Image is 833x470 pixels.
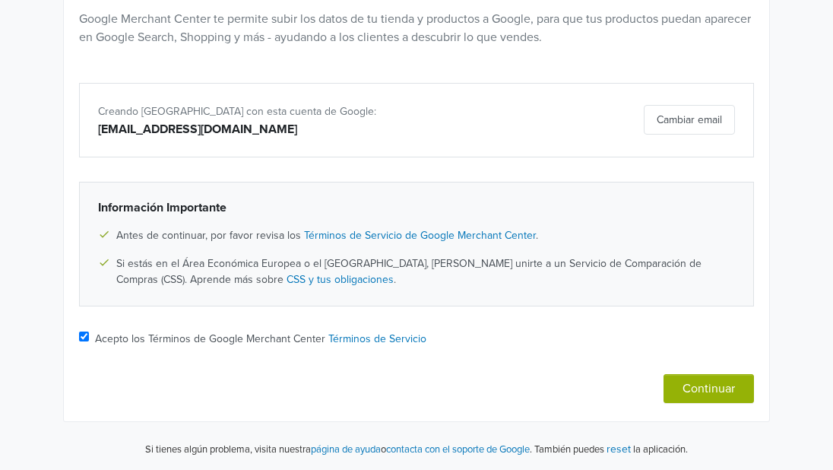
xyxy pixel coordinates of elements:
span: Antes de continuar, por favor revisa los . [116,227,538,243]
span: Creando [GEOGRAPHIC_DATA] con esta cuenta de Google: [98,105,376,118]
span: Si estás en el Área Económica Europea o el [GEOGRAPHIC_DATA], [PERSON_NAME] unirte a un Servicio ... [116,256,735,287]
a: página de ayuda [311,443,381,456]
h6: Información Importante [98,201,735,215]
button: Continuar [664,374,754,403]
button: reset [607,440,631,458]
label: Acepto los Términos de Google Merchant Center [95,331,426,347]
a: contacta con el soporte de Google [386,443,530,456]
a: CSS y tus obligaciones [287,273,394,286]
p: También puedes la aplicación. [532,440,688,458]
p: Si tienes algún problema, visita nuestra o . [145,443,532,458]
a: Términos de Servicio [328,332,426,345]
button: Cambiar email [644,105,735,135]
a: Términos de Servicio de Google Merchant Center [304,229,536,242]
p: Google Merchant Center te permite subir los datos de tu tienda y productos a Google, para que tus... [79,10,754,46]
div: [EMAIL_ADDRESS][DOMAIN_NAME] [98,120,515,138]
